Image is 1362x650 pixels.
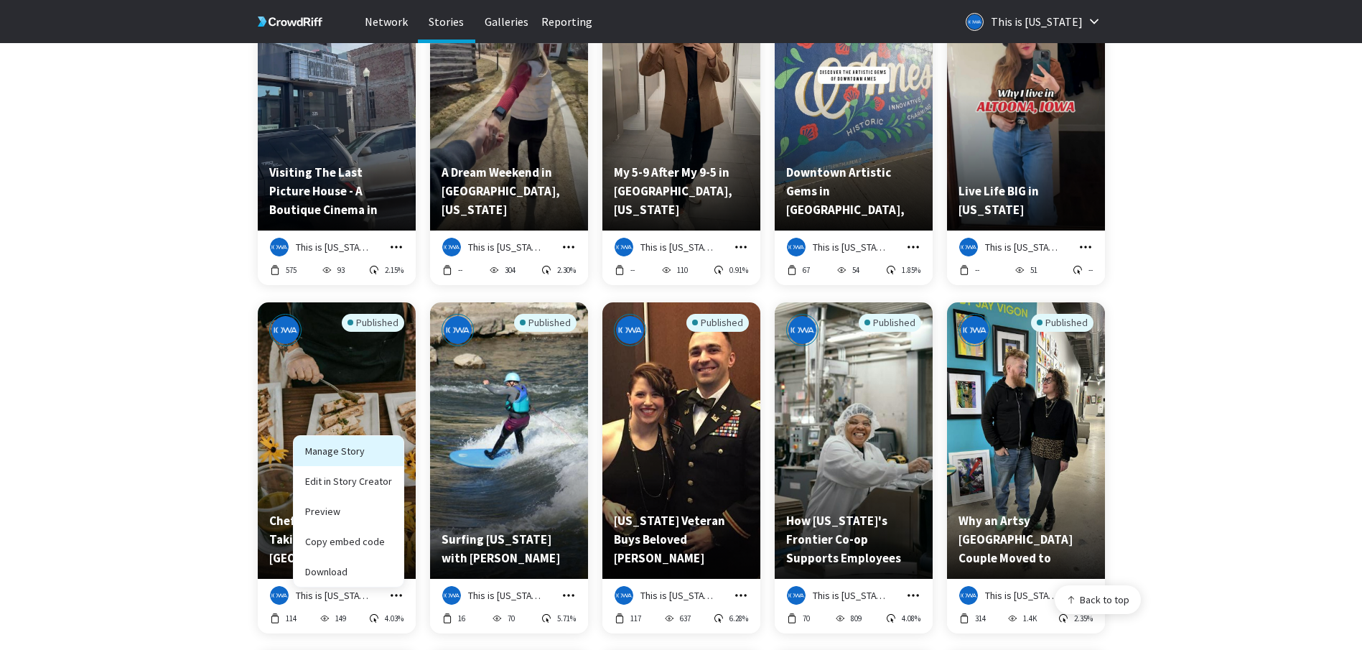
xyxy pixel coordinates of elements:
[713,264,749,277] button: 0.91%
[787,238,806,256] img: This is Iowa
[442,238,461,256] img: This is Iowa
[786,264,811,277] button: 67
[1058,612,1093,625] button: 2.35%
[615,586,633,605] img: This is Iowa
[614,264,635,277] button: --
[557,264,576,276] p: 2.30%
[368,264,404,277] button: 2.15%
[902,613,920,624] p: 4.08%
[1055,585,1141,614] button: Back to top
[958,264,980,277] button: --
[686,314,749,332] div: Published
[508,613,515,624] p: 70
[859,314,921,332] div: Published
[640,588,713,603] p: This is [US_STATE]
[286,613,297,624] p: 114
[729,264,748,276] p: 0.91%
[1072,264,1093,277] button: --
[442,264,463,277] button: --
[713,612,749,625] button: 6.28%
[630,264,635,276] p: --
[269,314,302,346] img: This is Iowa
[258,220,416,233] a: Preview story titled 'Visiting The Last Picture House - A Boutique Cinema in Davenport, Iowa'
[269,264,297,277] button: 575
[614,314,646,346] img: This is Iowa
[602,220,760,233] a: Preview story titled 'My 5-9 After My 9-5 in Des Moines, Iowa'
[368,612,404,625] button: 4.03%
[557,613,576,624] p: 5.71%
[504,264,515,276] p: 304
[885,264,921,277] button: 1.85%
[947,569,1105,582] a: Preview story titled 'Why an Artsy NYC Couple Moved to Iowa'
[834,612,862,625] button: 809
[270,586,289,605] img: This is Iowa
[902,264,920,276] p: 1.85%
[663,612,691,625] button: 637
[958,511,1093,567] p: Why an Artsy NYC Couple Moved to Iowa
[1031,314,1093,332] div: Published
[958,314,991,346] img: This is Iowa
[269,612,297,625] button: 114
[885,612,921,625] button: 4.08%
[947,220,1105,233] a: Preview story titled 'Live Life BIG in Iowa'
[985,588,1058,603] p: This is [US_STATE]
[958,612,986,625] button: 314
[294,466,404,496] a: Edit in Story Creator
[786,612,811,625] button: 70
[319,612,347,625] button: 149
[286,264,297,276] p: 575
[541,612,577,625] button: 5.71%
[468,588,541,603] p: This is [US_STATE]
[1088,264,1093,276] p: --
[786,511,921,567] p: How Iowa's Frontier Co-op Supports Employees Beyond the Workplace
[491,612,516,625] button: 70
[514,314,577,332] div: Published
[294,496,404,526] a: Preview
[458,264,462,276] p: --
[786,163,921,219] p: Downtown Artistic Gems in Ames, Iowa
[385,613,404,624] p: 4.03%
[320,264,345,277] button: 93
[337,264,344,276] p: 93
[488,264,516,277] button: 304
[442,612,466,625] button: 16
[614,612,642,625] button: 117
[442,530,577,567] p: Surfing Iowa with Hannah Ray J
[630,613,641,624] p: 117
[803,613,810,624] p: 70
[803,264,810,276] p: 67
[660,264,688,277] button: 110
[991,10,1083,33] p: This is [US_STATE]
[959,586,978,605] img: This is Iowa
[614,511,749,567] p: Iowa Veteran Buys Beloved Marion Chocolate Shop
[294,526,404,557] button: Copy embed code
[787,586,806,605] img: This is Iowa
[1007,612,1037,625] button: 1.4K
[269,511,404,567] p: Chef Jessica Baldus: Taking Farm to Table to New Heights
[541,264,577,277] button: 2.30%
[270,238,289,256] img: This is Iowa
[335,613,346,624] p: 149
[1014,264,1038,277] button: 51
[1030,264,1037,276] p: 51
[602,569,760,582] a: Preview story titled 'Iowa Veteran Buys Beloved Marion Chocolate Shop'
[985,240,1058,254] p: This is [US_STATE]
